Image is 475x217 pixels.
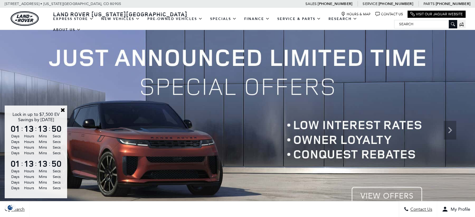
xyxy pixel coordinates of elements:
a: About Us [49,24,85,35]
span: Days [9,168,21,174]
a: [PHONE_NUMBER] [379,1,413,6]
span: Secs [51,133,62,139]
a: Visit Our Jaguar Website [410,12,463,17]
div: Next [444,121,456,140]
span: Hours [23,150,35,156]
span: Mins [37,133,49,139]
img: Opt-Out Icon [3,204,17,211]
span: Hours [23,139,35,145]
span: Mins [37,168,49,174]
a: Hours & Map [341,12,371,17]
span: Days [9,133,21,139]
span: Secs [51,185,62,191]
span: Land Rover [US_STATE][GEOGRAPHIC_DATA] [53,10,187,18]
a: Finance [240,13,274,24]
a: Research [325,13,361,24]
span: Mins [37,174,49,180]
a: Specials [206,13,240,24]
span: Hours [23,168,35,174]
a: [PHONE_NUMBER] [436,1,470,6]
span: Mins [37,139,49,145]
span: 50 [51,159,62,168]
section: Click to Open Cookie Consent Modal [3,204,17,211]
span: Parts [423,2,435,6]
img: Land Rover [11,11,39,26]
span: Days [9,150,21,156]
span: 13 [23,159,35,168]
a: land-rover [11,11,39,26]
a: Pre-Owned Vehicles [144,13,206,24]
nav: Main Navigation [49,13,394,35]
span: : [49,124,51,133]
span: Mins [37,185,49,191]
button: Open user profile menu [437,201,475,217]
span: : [35,159,37,168]
span: Secs [51,174,62,180]
span: My Profile [448,207,470,212]
span: : [21,159,23,168]
a: Close [60,107,66,113]
a: [PHONE_NUMBER] [318,1,352,6]
span: Hours [23,145,35,150]
span: Days [9,174,21,180]
span: : [49,159,51,168]
span: Lock in up to $7,500 EV Savings by [DATE] [12,112,60,122]
span: Hours [23,180,35,185]
span: Secs [51,150,62,156]
a: Contact Us [375,12,403,17]
span: 50 [51,124,62,133]
span: Secs [51,139,62,145]
span: 13 [23,124,35,133]
span: Mins [37,180,49,185]
span: Days [9,185,21,191]
a: [STREET_ADDRESS] • [US_STATE][GEOGRAPHIC_DATA], CO 80905 [5,2,121,6]
span: Days [9,145,21,150]
span: 13 [37,159,49,168]
span: Service [363,2,377,6]
a: Land Rover [US_STATE][GEOGRAPHIC_DATA] [49,10,191,18]
span: Mins [37,150,49,156]
a: Service & Parts [274,13,325,24]
span: Hours [23,133,35,139]
span: Hours [23,174,35,180]
span: 01 [9,124,21,133]
span: Hours [23,185,35,191]
span: : [21,124,23,133]
span: Sales [305,2,317,6]
span: Mins [37,145,49,150]
a: EXPRESS STORE [49,13,97,24]
span: 13 [37,124,49,133]
span: 01 [9,159,21,168]
a: New Vehicles [97,13,144,24]
span: Contact Us [409,207,432,212]
span: Secs [51,180,62,185]
span: : [35,124,37,133]
span: Secs [51,168,62,174]
span: Days [9,180,21,185]
span: Days [9,139,21,145]
span: Secs [51,145,62,150]
input: Search [394,20,457,28]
